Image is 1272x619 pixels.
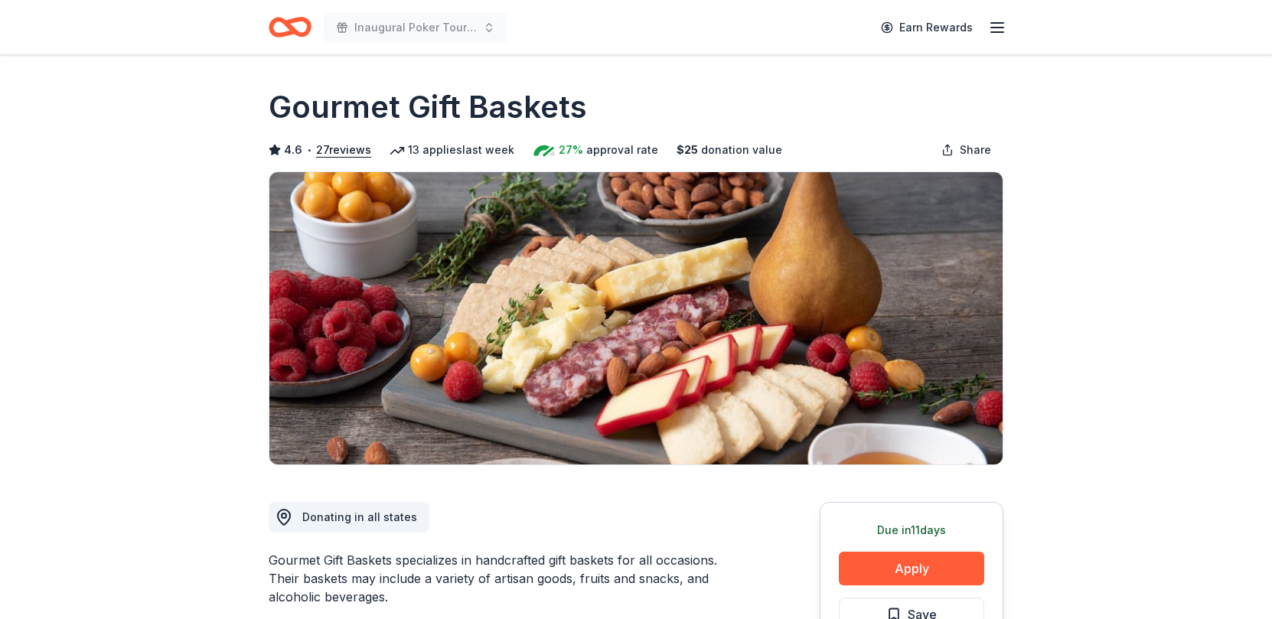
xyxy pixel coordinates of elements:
span: donation value [701,141,782,159]
a: Earn Rewards [872,14,982,41]
div: 13 applies last week [390,141,514,159]
div: Gourmet Gift Baskets specializes in handcrafted gift baskets for all occasions. Their baskets may... [269,551,746,606]
span: Donating in all states [302,510,417,523]
button: Inaugural Poker Tournament and Silent Auction [324,12,507,43]
button: 27reviews [316,141,371,159]
span: Inaugural Poker Tournament and Silent Auction [354,18,477,37]
img: Image for Gourmet Gift Baskets [269,172,1003,464]
button: Apply [839,552,984,585]
button: Share [929,135,1003,165]
div: Due in 11 days [839,521,984,539]
h1: Gourmet Gift Baskets [269,86,587,129]
span: 27% [559,141,583,159]
span: approval rate [586,141,658,159]
span: • [307,144,312,156]
span: $ 25 [677,141,698,159]
span: 4.6 [284,141,302,159]
a: Home [269,9,311,45]
span: Share [960,141,991,159]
